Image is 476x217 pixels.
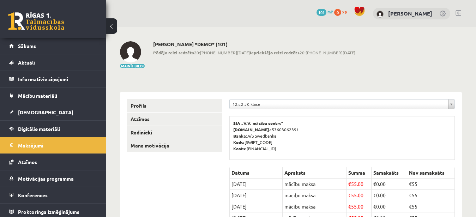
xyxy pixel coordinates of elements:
[407,201,454,212] td: €55
[342,9,347,14] span: xp
[18,175,74,182] span: Motivācijas programma
[373,181,376,187] span: €
[153,41,355,47] h2: [PERSON_NAME] *DEMO* (101)
[18,109,73,115] span: [DEMOGRAPHIC_DATA]
[18,159,37,165] span: Atzīmes
[250,50,300,55] b: Iepriekšējo reizi redzēts
[233,100,445,109] span: 12.c2 JK klase
[127,113,222,126] a: Atzīmes
[120,41,141,62] img: Jeļena Jelisejeva
[153,50,194,55] b: Pēdējo reizi redzēts
[8,12,64,30] a: Rīgas 1. Tālmācības vidusskola
[348,192,351,198] span: €
[127,126,222,139] a: Radinieki
[334,9,350,14] a: 0 xp
[9,104,97,120] a: [DEMOGRAPHIC_DATA]
[18,192,48,198] span: Konferences
[317,9,326,16] span: 101
[407,167,454,179] th: Nav samaksāts
[407,179,454,190] td: €55
[407,190,454,201] td: €55
[348,203,351,210] span: €
[347,190,372,201] td: 55.00
[376,11,384,18] img: Jeļena Jelisejeva
[372,179,407,190] td: 0.00
[230,167,283,179] th: Datums
[18,92,57,99] span: Mācību materiāli
[327,9,333,14] span: mP
[233,133,247,139] b: Banka:
[9,154,97,170] a: Atzīmes
[372,201,407,212] td: 0.00
[233,146,247,151] b: Konts:
[120,64,145,68] button: Mainīt bildi
[283,190,347,201] td: mācību maksa
[18,43,36,49] span: Sākums
[9,88,97,104] a: Mācību materiāli
[373,192,376,198] span: €
[230,201,283,212] td: [DATE]
[9,170,97,187] a: Motivācijas programma
[127,99,222,112] a: Profils
[283,201,347,212] td: mācību maksa
[18,126,60,132] span: Digitālie materiāli
[283,167,347,179] th: Apraksts
[373,203,376,210] span: €
[9,121,97,137] a: Digitālie materiāli
[233,120,284,126] b: SIA „V.V. mācību centrs”
[9,54,97,71] a: Aktuāli
[230,179,283,190] td: [DATE]
[348,181,351,187] span: €
[18,137,97,153] legend: Maksājumi
[233,139,245,145] b: Kods:
[347,179,372,190] td: 55.00
[9,38,97,54] a: Sākums
[230,100,454,109] a: 12.c2 JK klase
[372,190,407,201] td: 0.00
[347,167,372,179] th: Summa
[127,139,222,152] a: Mana motivācija
[18,59,35,66] span: Aktuāli
[283,179,347,190] td: mācību maksa
[233,127,272,132] b: [DOMAIN_NAME].:
[9,137,97,153] a: Maksājumi
[18,209,79,215] span: Proktoringa izmēģinājums
[153,49,355,56] span: 20:[PHONE_NUMBER][DATE] 20:[PHONE_NUMBER][DATE]
[9,187,97,203] a: Konferences
[230,190,283,201] td: [DATE]
[317,9,333,14] a: 101 mP
[372,167,407,179] th: Samaksāts
[347,201,372,212] td: 55.00
[334,9,341,16] span: 0
[233,120,451,152] p: 53603062391 A/S Swedbanka [SWIFT_CODE] [FINANCIAL_ID]
[9,71,97,87] a: Informatīvie ziņojumi
[388,10,432,17] a: [PERSON_NAME]
[18,71,97,87] legend: Informatīvie ziņojumi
